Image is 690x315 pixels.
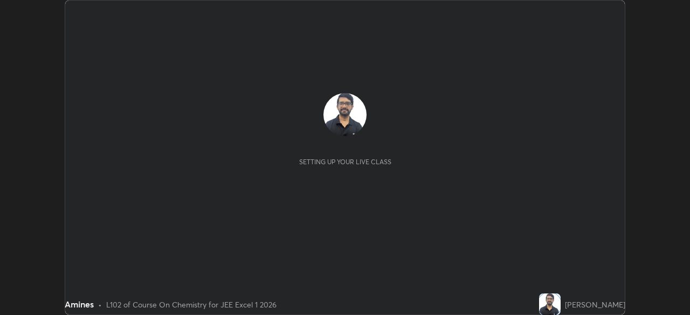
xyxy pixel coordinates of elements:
[565,299,625,310] div: [PERSON_NAME]
[65,298,94,311] div: Amines
[539,293,561,315] img: fbb457806e3044af9f69b75a85ff128c.jpg
[106,299,277,310] div: L102 of Course On Chemistry for JEE Excel 1 2026
[323,93,367,136] img: fbb457806e3044af9f69b75a85ff128c.jpg
[98,299,102,310] div: •
[299,158,391,166] div: Setting up your live class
